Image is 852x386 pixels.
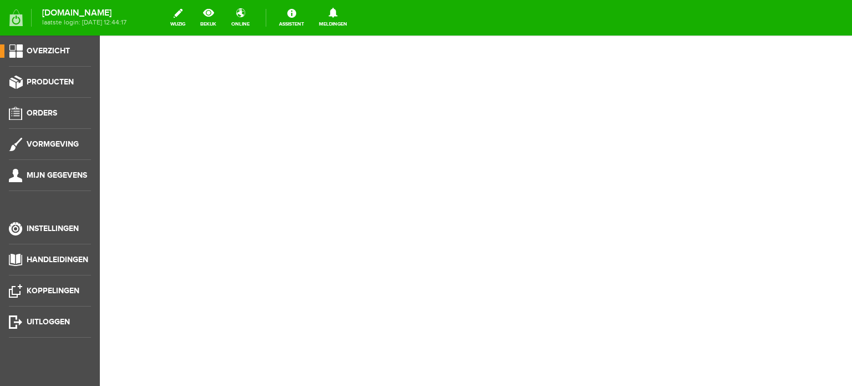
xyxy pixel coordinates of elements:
span: laatste login: [DATE] 12:44:17 [42,19,126,26]
span: Overzicht [27,46,70,56]
a: Assistent [272,6,311,30]
span: Instellingen [27,224,79,233]
a: online [225,6,256,30]
span: Handleidingen [27,255,88,264]
a: bekijk [194,6,223,30]
strong: [DOMAIN_NAME] [42,10,126,16]
a: Meldingen [312,6,354,30]
span: Koppelingen [27,286,79,295]
span: Producten [27,77,74,87]
span: Orders [27,108,57,118]
span: Uitloggen [27,317,70,327]
a: wijzig [164,6,192,30]
span: Vormgeving [27,139,79,149]
span: Mijn gegevens [27,171,87,180]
